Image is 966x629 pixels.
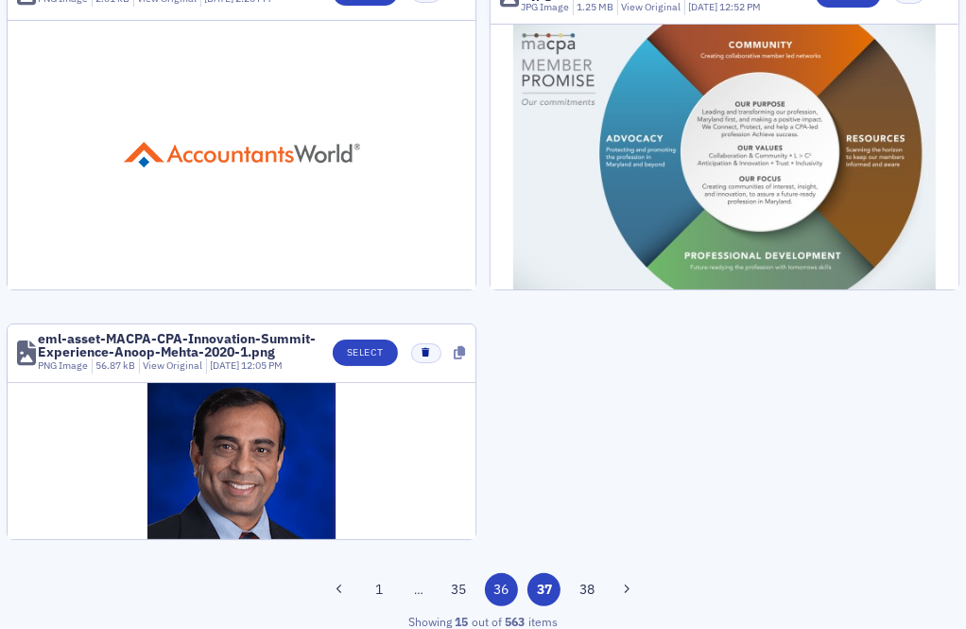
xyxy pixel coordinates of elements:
a: View Original [143,358,202,372]
span: [DATE] [210,358,241,372]
button: 38 [571,573,604,606]
button: 1 [362,573,395,606]
span: … [405,581,432,598]
div: eml-asset-MACPA-CPA-Innovation-Summit-Experience-Anoop-Mehta-2020-1.png [38,332,319,358]
button: 35 [441,573,474,606]
button: Select [333,340,398,366]
button: 36 [485,573,518,606]
div: PNG Image [38,358,88,374]
button: 37 [527,573,561,606]
div: 56.87 kB [92,358,136,374]
span: 12:05 PM [241,358,283,372]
